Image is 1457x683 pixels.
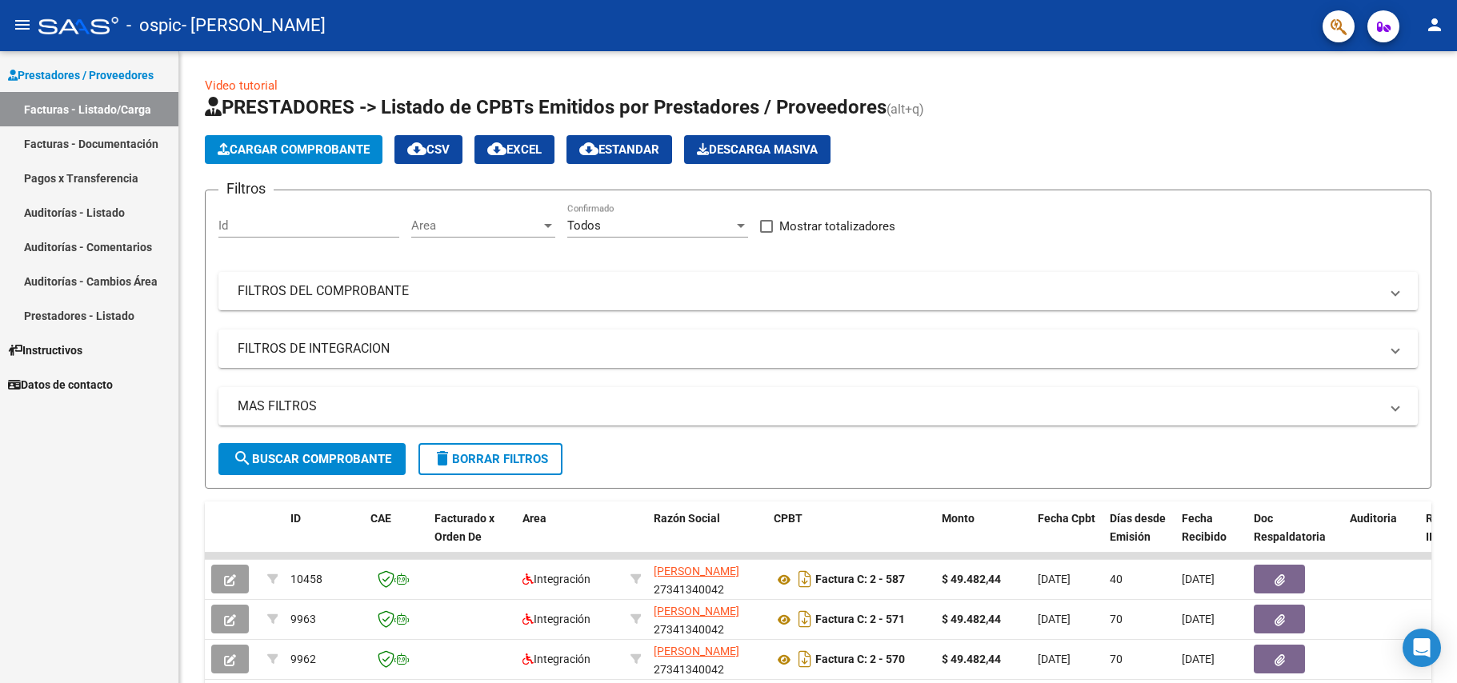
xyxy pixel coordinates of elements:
[218,178,274,200] h3: Filtros
[1038,613,1071,625] span: [DATE]
[1031,501,1103,572] datatable-header-cell: Fecha Cpbt
[1038,573,1071,585] span: [DATE]
[290,573,322,585] span: 10458
[1110,653,1123,665] span: 70
[654,645,739,657] span: [PERSON_NAME]
[290,613,316,625] span: 9963
[1350,512,1397,525] span: Auditoria
[522,512,546,525] span: Area
[238,340,1379,357] mat-panel-title: FILTROS DE INTEGRACION
[516,501,624,572] datatable-header-cell: Area
[522,573,590,585] span: Integración
[233,449,252,468] mat-icon: search
[935,501,1031,572] datatable-header-cell: Monto
[1182,653,1215,665] span: [DATE]
[774,512,803,525] span: CPBT
[394,135,462,164] button: CSV
[1182,573,1215,585] span: [DATE]
[795,566,815,592] i: Descargar documento
[218,443,406,475] button: Buscar Comprobante
[407,142,450,157] span: CSV
[218,387,1418,425] mat-expansion-panel-header: MAS FILTROS
[433,452,548,466] span: Borrar Filtros
[1038,512,1095,525] span: Fecha Cpbt
[697,142,818,157] span: Descarga Masiva
[579,142,659,157] span: Estandar
[654,512,720,525] span: Razón Social
[290,653,316,665] span: 9962
[1110,613,1123,625] span: 70
[654,642,761,676] div: 27341340042
[942,613,1001,625] strong: $ 49.482,44
[290,512,301,525] span: ID
[487,142,542,157] span: EXCEL
[647,501,767,572] datatable-header-cell: Razón Social
[487,139,506,158] mat-icon: cloud_download
[233,452,391,466] span: Buscar Comprobante
[795,646,815,672] i: Descargar documento
[218,272,1418,310] mat-expansion-panel-header: FILTROS DEL COMPROBANTE
[218,142,370,157] span: Cargar Comprobante
[182,8,326,43] span: - [PERSON_NAME]
[1403,629,1441,667] div: Open Intercom Messenger
[8,66,154,84] span: Prestadores / Proveedores
[205,78,278,93] a: Video tutorial
[1425,15,1444,34] mat-icon: person
[428,501,516,572] datatable-header-cell: Facturado x Orden De
[126,8,182,43] span: - ospic
[8,376,113,393] span: Datos de contacto
[1110,512,1166,543] span: Días desde Emisión
[815,573,905,586] strong: Factura C: 2 - 587
[815,613,905,626] strong: Factura C: 2 - 571
[1103,501,1175,572] datatable-header-cell: Días desde Emisión
[522,653,590,665] span: Integración
[1038,653,1071,665] span: [DATE]
[815,653,905,666] strong: Factura C: 2 - 570
[434,512,494,543] span: Facturado x Orden De
[205,135,382,164] button: Cargar Comprobante
[238,397,1379,415] mat-panel-title: MAS FILTROS
[407,139,426,158] mat-icon: cloud_download
[433,449,452,468] mat-icon: delete
[364,501,428,572] datatable-header-cell: CAE
[205,96,887,118] span: PRESTADORES -> Listado de CPBTs Emitidos por Prestadores / Proveedores
[684,135,831,164] button: Descarga Masiva
[411,218,541,233] span: Area
[795,606,815,632] i: Descargar documento
[522,613,590,625] span: Integración
[654,602,761,636] div: 27341340042
[1175,501,1247,572] datatable-header-cell: Fecha Recibido
[684,135,831,164] app-download-masive: Descarga masiva de comprobantes (adjuntos)
[654,562,761,596] div: 27341340042
[942,653,1001,665] strong: $ 49.482,44
[284,501,364,572] datatable-header-cell: ID
[654,565,739,577] span: [PERSON_NAME]
[566,135,672,164] button: Estandar
[218,330,1418,368] mat-expansion-panel-header: FILTROS DE INTEGRACION
[579,139,598,158] mat-icon: cloud_download
[1254,512,1326,543] span: Doc Respaldatoria
[8,341,82,359] span: Instructivos
[418,443,562,475] button: Borrar Filtros
[1247,501,1343,572] datatable-header-cell: Doc Respaldatoria
[1182,512,1227,543] span: Fecha Recibido
[1182,613,1215,625] span: [DATE]
[654,605,739,617] span: [PERSON_NAME]
[942,512,975,525] span: Monto
[370,512,391,525] span: CAE
[238,282,1379,300] mat-panel-title: FILTROS DEL COMPROBANTE
[942,573,1001,585] strong: $ 49.482,44
[767,501,935,572] datatable-header-cell: CPBT
[1110,573,1123,585] span: 40
[887,102,924,117] span: (alt+q)
[567,218,601,233] span: Todos
[13,15,32,34] mat-icon: menu
[474,135,554,164] button: EXCEL
[1343,501,1419,572] datatable-header-cell: Auditoria
[779,217,895,236] span: Mostrar totalizadores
